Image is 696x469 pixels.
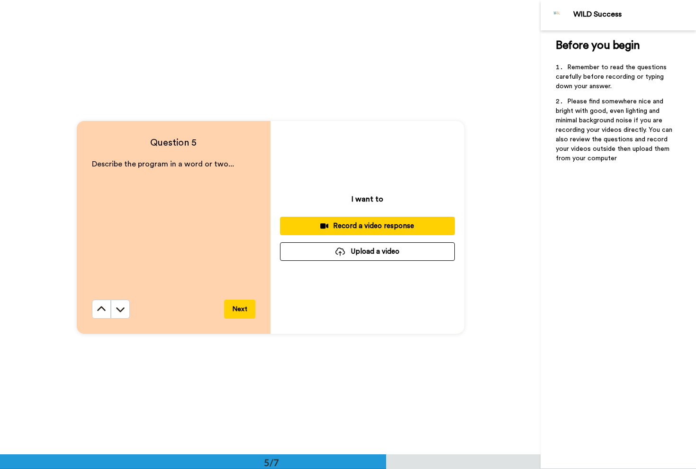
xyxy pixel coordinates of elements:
[556,40,640,51] span: Before you begin
[92,136,255,149] h4: Question 5
[573,10,696,19] div: WILD Success
[249,456,294,469] div: 5/7
[280,242,455,261] button: Upload a video
[224,300,255,319] button: Next
[556,64,669,90] span: Remember to read the questions carefully before recording or typing down your answer.
[556,98,674,162] span: Please find somewhere nice and bright with good, even lighting and minimal background noise if yo...
[280,217,455,235] button: Record a video response
[288,221,447,231] div: Record a video response
[352,193,383,205] p: I want to
[546,4,569,27] img: Profile Image
[92,160,234,168] span: Describe the program in a word or two...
